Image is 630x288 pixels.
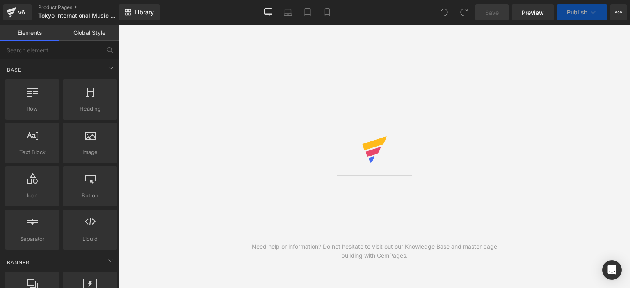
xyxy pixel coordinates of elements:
button: More [610,4,627,20]
span: Banner [6,259,30,266]
a: Global Style [59,25,119,41]
span: Preview [522,8,544,17]
span: Heading [65,104,115,113]
button: Publish [557,4,607,20]
a: Desktop [258,4,278,20]
button: Undo [436,4,452,20]
div: Open Intercom Messenger [602,260,622,280]
span: Library [135,9,154,16]
a: Product Pages [38,4,132,11]
span: Base [6,66,22,74]
span: Button [65,191,115,200]
div: v6 [16,7,27,18]
span: Liquid [65,235,115,243]
span: Tokyo International Music Competition - Tickets [38,12,117,19]
span: Save [485,8,499,17]
a: Mobile [317,4,337,20]
a: New Library [119,4,160,20]
div: Need help or information? Do not hesitate to visit out our Knowledge Base and master page buildin... [247,242,502,260]
span: Publish [567,9,587,16]
span: Separator [7,235,57,243]
a: Preview [512,4,554,20]
a: Laptop [278,4,298,20]
span: Row [7,104,57,113]
span: Text Block [7,148,57,156]
a: Tablet [298,4,317,20]
span: Image [65,148,115,156]
span: Icon [7,191,57,200]
a: v6 [3,4,32,20]
button: Redo [456,4,472,20]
